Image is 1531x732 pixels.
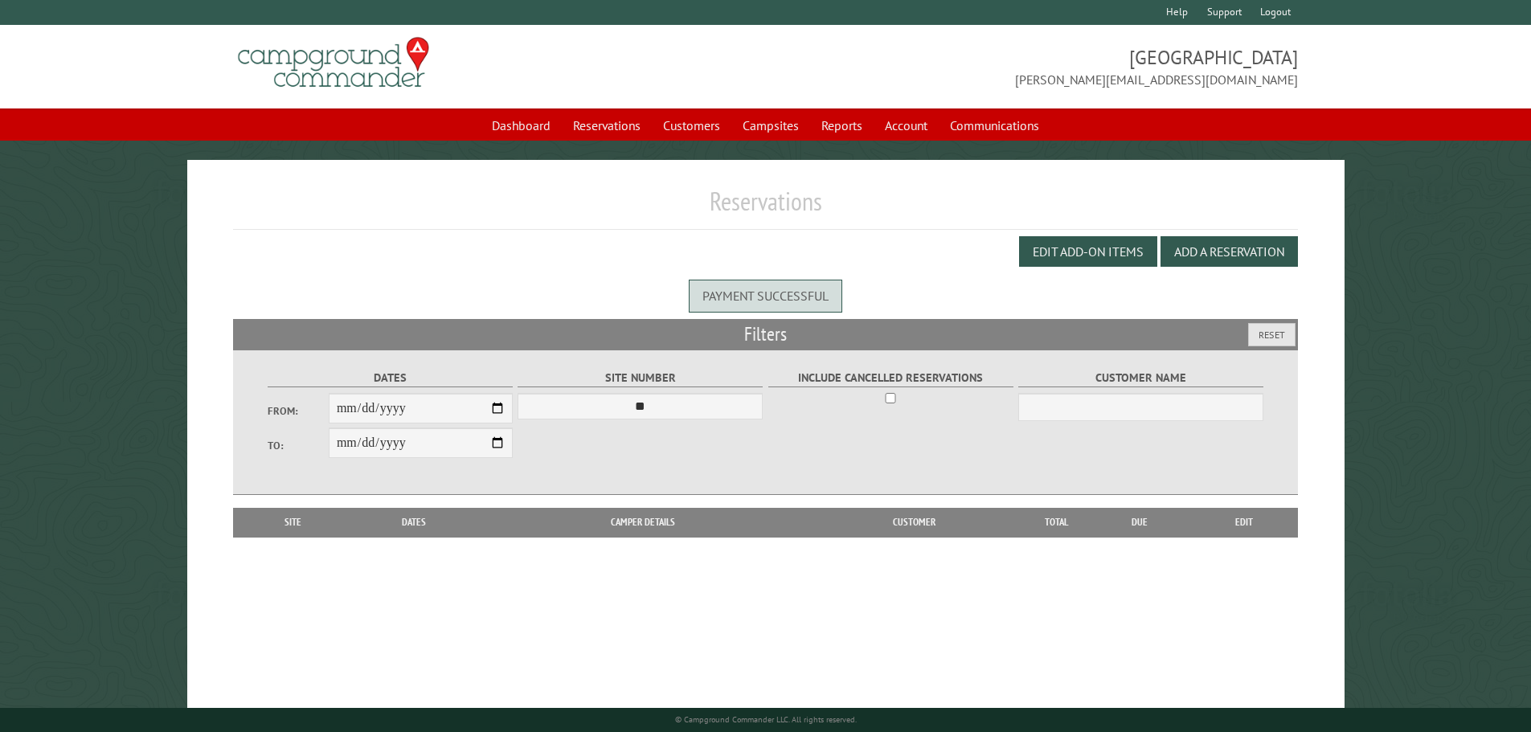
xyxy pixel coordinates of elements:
[675,714,857,725] small: © Campground Commander LLC. All rights reserved.
[1025,508,1089,537] th: Total
[483,508,803,537] th: Camper Details
[812,110,872,141] a: Reports
[1019,236,1157,267] button: Edit Add-on Items
[268,438,329,453] label: To:
[1161,236,1298,267] button: Add a Reservation
[1248,323,1296,346] button: Reset
[563,110,650,141] a: Reservations
[733,110,808,141] a: Campsites
[233,186,1299,230] h1: Reservations
[768,369,1013,387] label: Include Cancelled Reservations
[518,369,763,387] label: Site Number
[689,280,842,312] div: Payment successful
[875,110,937,141] a: Account
[482,110,560,141] a: Dashboard
[346,508,483,537] th: Dates
[1190,508,1299,537] th: Edit
[803,508,1025,537] th: Customer
[653,110,730,141] a: Customers
[766,44,1299,89] span: [GEOGRAPHIC_DATA] [PERSON_NAME][EMAIL_ADDRESS][DOMAIN_NAME]
[1089,508,1190,537] th: Due
[268,403,329,419] label: From:
[268,369,513,387] label: Dates
[940,110,1049,141] a: Communications
[233,319,1299,350] h2: Filters
[233,31,434,94] img: Campground Commander
[1018,369,1263,387] label: Customer Name
[241,508,346,537] th: Site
